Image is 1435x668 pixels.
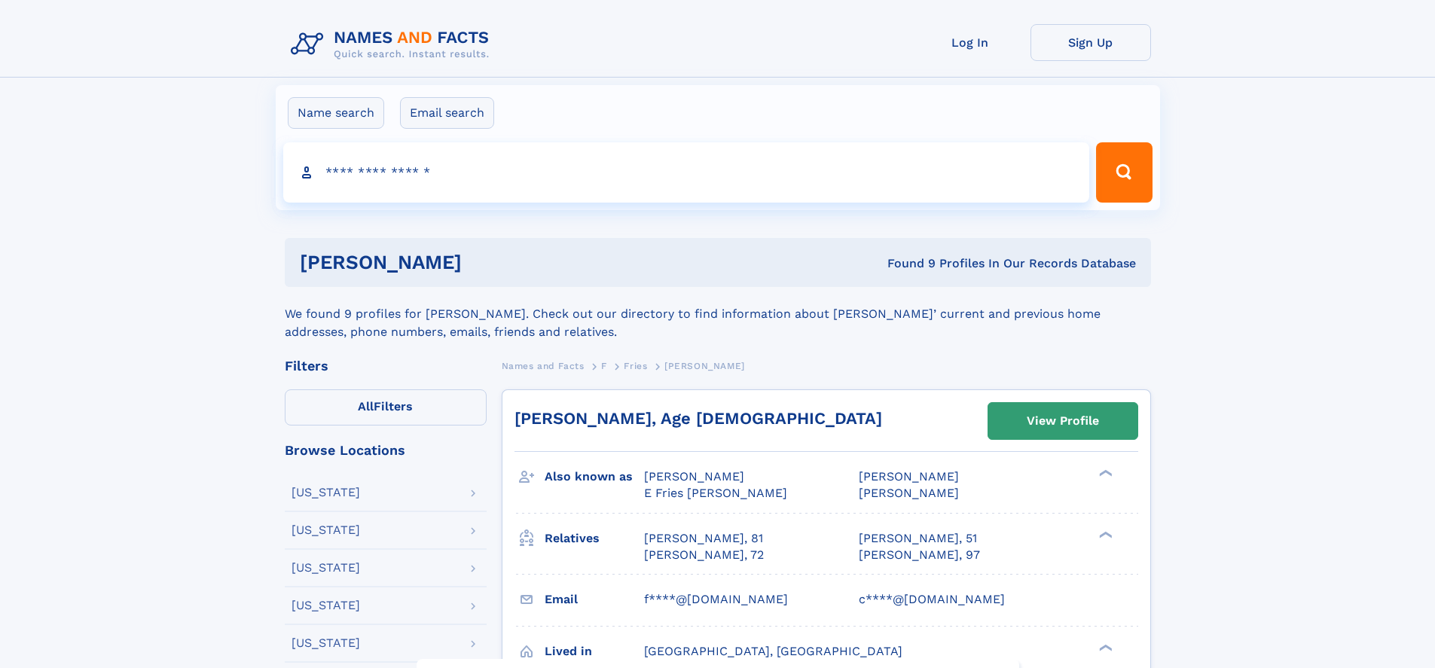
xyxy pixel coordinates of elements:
[292,599,360,612] div: [US_STATE]
[859,486,959,500] span: [PERSON_NAME]
[1095,642,1113,652] div: ❯
[285,287,1151,341] div: We found 9 profiles for [PERSON_NAME]. Check out our directory to find information about [PERSON_...
[601,361,607,371] span: F
[285,389,487,426] label: Filters
[545,464,644,490] h3: Also known as
[292,637,360,649] div: [US_STATE]
[859,469,959,483] span: [PERSON_NAME]
[859,530,977,547] a: [PERSON_NAME], 51
[502,356,585,375] a: Names and Facts
[285,24,502,65] img: Logo Names and Facts
[1095,529,1113,539] div: ❯
[300,253,675,272] h1: [PERSON_NAME]
[514,409,882,428] a: [PERSON_NAME], Age [DEMOGRAPHIC_DATA]
[292,487,360,499] div: [US_STATE]
[644,469,744,483] span: [PERSON_NAME]
[545,639,644,664] h3: Lived in
[285,444,487,457] div: Browse Locations
[601,356,607,375] a: F
[664,361,745,371] span: [PERSON_NAME]
[859,547,980,563] a: [PERSON_NAME], 97
[1030,24,1151,61] a: Sign Up
[910,24,1030,61] a: Log In
[988,403,1137,439] a: View Profile
[545,587,644,612] h3: Email
[644,644,902,658] span: [GEOGRAPHIC_DATA], [GEOGRAPHIC_DATA]
[644,530,763,547] a: [PERSON_NAME], 81
[1027,404,1099,438] div: View Profile
[283,142,1090,203] input: search input
[400,97,494,129] label: Email search
[1095,468,1113,478] div: ❯
[292,524,360,536] div: [US_STATE]
[624,356,647,375] a: Fries
[292,562,360,574] div: [US_STATE]
[624,361,647,371] span: Fries
[644,547,764,563] a: [PERSON_NAME], 72
[1096,142,1152,203] button: Search Button
[545,526,644,551] h3: Relatives
[358,399,374,413] span: All
[285,359,487,373] div: Filters
[674,255,1136,272] div: Found 9 Profiles In Our Records Database
[644,486,787,500] span: E Fries [PERSON_NAME]
[288,97,384,129] label: Name search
